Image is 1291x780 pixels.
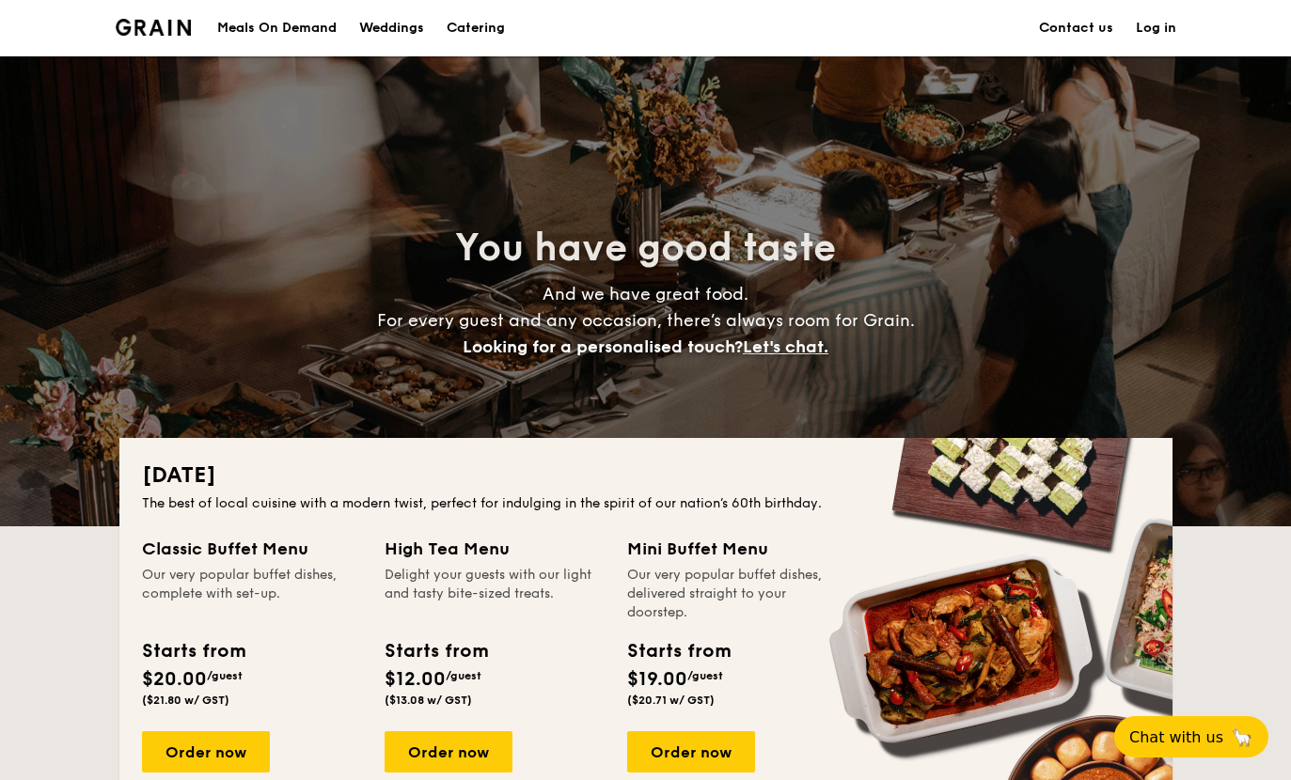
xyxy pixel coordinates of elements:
[142,494,1150,513] div: The best of local cuisine with a modern twist, perfect for indulging in the spirit of our nation’...
[142,637,244,665] div: Starts from
[142,668,207,691] span: $20.00
[627,731,755,772] div: Order now
[743,336,828,357] span: Let's chat.
[377,284,915,357] span: And we have great food. For every guest and any occasion, there’s always room for Grain.
[455,226,836,271] span: You have good taste
[142,536,362,562] div: Classic Buffet Menu
[385,637,487,665] div: Starts from
[627,637,730,665] div: Starts from
[385,694,472,707] span: ($13.08 w/ GST)
[116,19,192,36] img: Grain
[463,336,743,357] span: Looking for a personalised touch?
[207,669,243,682] span: /guest
[1129,728,1223,746] span: Chat with us
[385,668,446,691] span: $12.00
[385,731,512,772] div: Order now
[385,566,605,622] div: Delight your guests with our light and tasty bite-sized treats.
[627,566,847,622] div: Our very popular buffet dishes, delivered straight to your doorstep.
[1231,726,1253,748] span: 🦙
[385,536,605,562] div: High Tea Menu
[142,566,362,622] div: Our very popular buffet dishes, complete with set-up.
[687,669,723,682] span: /guest
[142,460,1150,491] h2: [DATE]
[1114,716,1268,757] button: Chat with us🦙
[627,694,715,707] span: ($20.71 w/ GST)
[446,669,481,682] span: /guest
[142,731,270,772] div: Order now
[116,19,192,36] a: Logotype
[627,536,847,562] div: Mini Buffet Menu
[142,694,229,707] span: ($21.80 w/ GST)
[627,668,687,691] span: $19.00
